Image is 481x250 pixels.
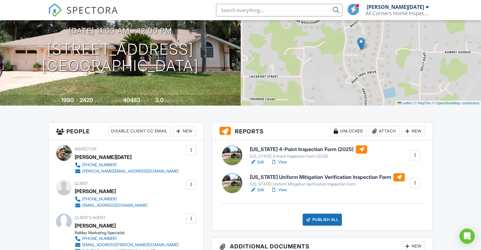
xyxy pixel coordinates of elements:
a: © MapTiler [414,101,431,105]
a: [US_STATE] Uniform Mitigation Verification Inspection Form [US_STATE] Uniform Mitigation Verifica... [250,173,405,187]
div: [PERSON_NAME][EMAIL_ADDRESS][DOMAIN_NAME] [82,169,179,174]
div: 40483 [123,97,140,103]
div: [PHONE_NUMBER] [82,236,117,241]
div: [PERSON_NAME][DATE] [75,152,132,162]
a: SPECTORA [48,9,118,22]
div: Disable Client CC Email [108,126,170,136]
span: bathrooms [164,98,182,103]
div: 3.0 [155,97,163,103]
span: Built [53,98,60,103]
a: [PHONE_NUMBER] [75,162,179,168]
a: [PERSON_NAME][EMAIL_ADDRESS][DOMAIN_NAME] [75,168,179,174]
div: [PERSON_NAME] [75,186,116,196]
div: [PERSON_NAME][DATE] [367,4,424,10]
div: [EMAIL_ADDRESS][DOMAIN_NAME] [82,203,147,208]
div: New [173,126,196,136]
img: The Best Home Inspection Software - Spectora [48,3,62,17]
span: sq.ft. [141,98,149,103]
span: Inspector [75,147,96,151]
div: 2420 [80,97,93,103]
div: 1990 [61,97,74,103]
h6: [US_STATE] Uniform Mitigation Verification Inspection Form [250,173,405,181]
h3: People [48,122,204,140]
a: Edit [250,159,264,165]
a: [EMAIL_ADDRESS][DOMAIN_NAME] [75,202,147,209]
div: All Corners Home Inspections [366,10,429,16]
a: [PHONE_NUMBER] [75,196,147,202]
span: | [412,101,413,105]
div: New [402,126,425,136]
a: [PHONE_NUMBER] [75,235,179,242]
span: Client's Agent [75,215,106,220]
div: [EMAIL_ADDRESS][PERSON_NAME][DOMAIN_NAME] [82,242,179,247]
h6: [US_STATE] 4-Point Inspection Form (2025) [250,145,367,154]
div: [US_STATE] 4-Point Inspection Form (2025) [250,154,367,159]
div: [US_STATE] Uniform Mitigation Verification Inspection Form [250,182,405,187]
span: Client [75,181,88,186]
div: [PHONE_NUMBER] [82,162,117,168]
a: Leaflet [397,101,411,105]
a: [PERSON_NAME] [75,221,116,230]
span: Lot Size [109,98,122,103]
div: ReMax Marketing Specialist [75,230,184,235]
h3: Reports [212,122,433,140]
div: Attach [369,126,399,136]
div: Open Intercom Messenger [459,229,475,244]
span: SPECTORA [66,3,118,16]
a: [US_STATE] 4-Point Inspection Form (2025) [US_STATE] 4-Point Inspection Form (2025) [250,145,367,159]
a: Edit [250,187,264,193]
input: Search everything... [216,4,342,16]
div: Publish All [303,214,342,226]
span: sq. ft. [94,98,103,103]
div: [PHONE_NUMBER] [82,197,117,202]
h1: [STREET_ADDRESS] [GEOGRAPHIC_DATA] [42,41,199,75]
a: View [270,187,287,193]
img: Marker [357,37,365,50]
a: [EMAIL_ADDRESS][PERSON_NAME][DOMAIN_NAME] [75,242,179,248]
a: View [270,159,287,165]
h3: [DATE] 11:00 am - 12:00 pm [69,27,172,35]
div: Unlocked [330,126,367,136]
a: © OpenStreetMap contributors [432,101,479,105]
